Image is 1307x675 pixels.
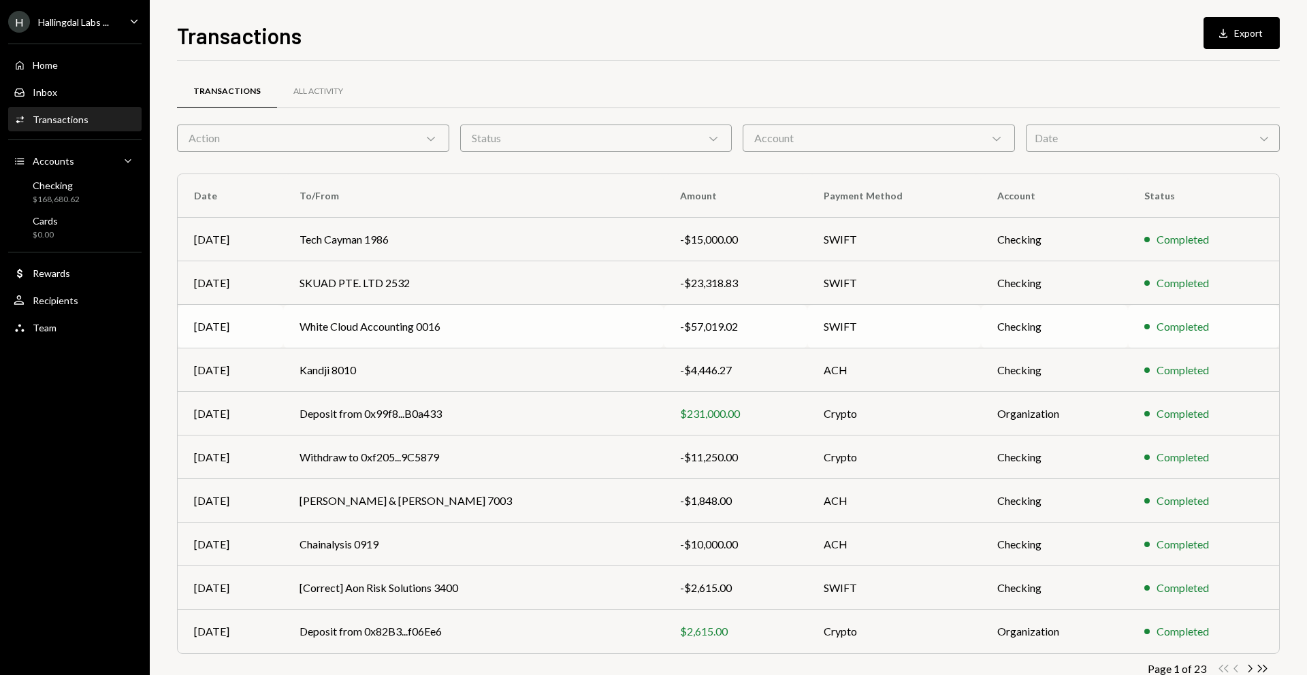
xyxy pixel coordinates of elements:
[193,86,261,97] div: Transactions
[178,174,283,218] th: Date
[807,218,981,261] td: SWIFT
[8,176,142,208] a: Checking$168,680.62
[283,261,664,305] td: SKUAD PTE. LTD 2532
[1204,17,1280,49] button: Export
[1157,449,1209,465] div: Completed
[680,623,791,640] div: $2,615.00
[33,86,57,98] div: Inbox
[8,11,30,33] div: H
[283,435,664,479] td: Withdraw to 0xf205...9C5879
[194,493,267,509] div: [DATE]
[680,362,791,378] div: -$4,446.27
[194,362,267,378] div: [DATE]
[8,261,142,285] a: Rewards
[807,305,981,348] td: SWIFT
[807,174,981,218] th: Payment Method
[981,305,1128,348] td: Checking
[1157,580,1209,596] div: Completed
[807,566,981,610] td: SWIFT
[1026,125,1280,152] div: Date
[1128,174,1279,218] th: Status
[38,16,109,28] div: Hallingdal Labs ...
[680,493,791,509] div: -$1,848.00
[33,322,57,333] div: Team
[283,348,664,392] td: Kandji 8010
[283,610,664,653] td: Deposit from 0x82B3...f06Ee6
[177,22,302,49] h1: Transactions
[33,267,70,279] div: Rewards
[283,479,664,523] td: [PERSON_NAME] & [PERSON_NAME] 7003
[981,435,1128,479] td: Checking
[8,80,142,104] a: Inbox
[981,218,1128,261] td: Checking
[194,406,267,422] div: [DATE]
[283,218,664,261] td: Tech Cayman 1986
[1157,406,1209,422] div: Completed
[680,318,791,335] div: -$57,019.02
[8,315,142,340] a: Team
[33,155,74,167] div: Accounts
[680,536,791,553] div: -$10,000.00
[194,275,267,291] div: [DATE]
[177,74,277,109] a: Transactions
[283,174,664,218] th: To/From
[1157,493,1209,509] div: Completed
[33,59,58,71] div: Home
[1157,275,1209,291] div: Completed
[981,610,1128,653] td: Organization
[33,229,58,241] div: $0.00
[981,523,1128,566] td: Checking
[807,392,981,435] td: Crypto
[1157,536,1209,553] div: Completed
[1157,623,1209,640] div: Completed
[680,406,791,422] div: $231,000.00
[981,479,1128,523] td: Checking
[33,194,80,205] div: $168,680.62
[680,231,791,248] div: -$15,000.00
[177,125,449,152] div: Action
[807,435,981,479] td: Crypto
[680,275,791,291] div: -$23,318.83
[293,86,343,97] div: All Activity
[8,288,142,312] a: Recipients
[743,125,1015,152] div: Account
[664,174,807,218] th: Amount
[981,174,1128,218] th: Account
[8,52,142,77] a: Home
[807,523,981,566] td: ACH
[981,348,1128,392] td: Checking
[283,392,664,435] td: Deposit from 0x99f8...B0a433
[194,623,267,640] div: [DATE]
[194,536,267,553] div: [DATE]
[8,211,142,244] a: Cards$0.00
[277,74,359,109] a: All Activity
[981,566,1128,610] td: Checking
[1157,318,1209,335] div: Completed
[807,261,981,305] td: SWIFT
[1148,662,1206,675] div: Page 1 of 23
[33,215,58,227] div: Cards
[283,566,664,610] td: [Correct] Aon Risk Solutions 3400
[680,449,791,465] div: -$11,250.00
[33,114,88,125] div: Transactions
[283,305,664,348] td: White Cloud Accounting 0016
[981,261,1128,305] td: Checking
[680,580,791,596] div: -$2,615.00
[194,231,267,248] div: [DATE]
[194,318,267,335] div: [DATE]
[194,580,267,596] div: [DATE]
[8,107,142,131] a: Transactions
[807,610,981,653] td: Crypto
[194,449,267,465] div: [DATE]
[33,295,78,306] div: Recipients
[1157,231,1209,248] div: Completed
[807,479,981,523] td: ACH
[981,392,1128,435] td: Organization
[283,523,664,566] td: Chainalysis 0919
[807,348,981,392] td: ACH
[1157,362,1209,378] div: Completed
[8,148,142,173] a: Accounts
[460,125,732,152] div: Status
[33,180,80,191] div: Checking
